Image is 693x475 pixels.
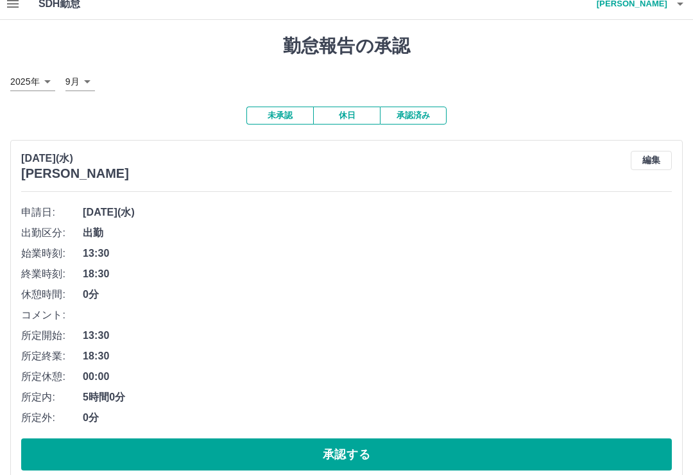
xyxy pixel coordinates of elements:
button: 未承認 [246,107,313,125]
button: 承認する [21,438,672,471]
span: 所定開始: [21,328,83,343]
button: 承認済み [380,107,447,125]
span: 18:30 [83,266,672,282]
div: 2025年 [10,73,55,91]
span: 13:30 [83,328,672,343]
span: コメント: [21,307,83,323]
span: 終業時刻: [21,266,83,282]
span: 所定外: [21,410,83,426]
h3: [PERSON_NAME] [21,166,129,181]
span: 所定内: [21,390,83,405]
span: [DATE](水) [83,205,672,220]
div: 9月 [65,73,95,91]
span: 所定休憩: [21,369,83,384]
span: 休憩時間: [21,287,83,302]
span: 13:30 [83,246,672,261]
button: 休日 [313,107,380,125]
span: 00:00 [83,369,672,384]
span: 出勤 [83,225,672,241]
span: 申請日: [21,205,83,220]
span: 所定終業: [21,349,83,364]
button: 編集 [631,151,672,170]
span: 5時間0分 [83,390,672,405]
span: 0分 [83,410,672,426]
span: 0分 [83,287,672,302]
span: 出勤区分: [21,225,83,241]
span: 始業時刻: [21,246,83,261]
p: [DATE](水) [21,151,129,166]
span: 18:30 [83,349,672,364]
h1: 勤怠報告の承認 [10,35,683,57]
